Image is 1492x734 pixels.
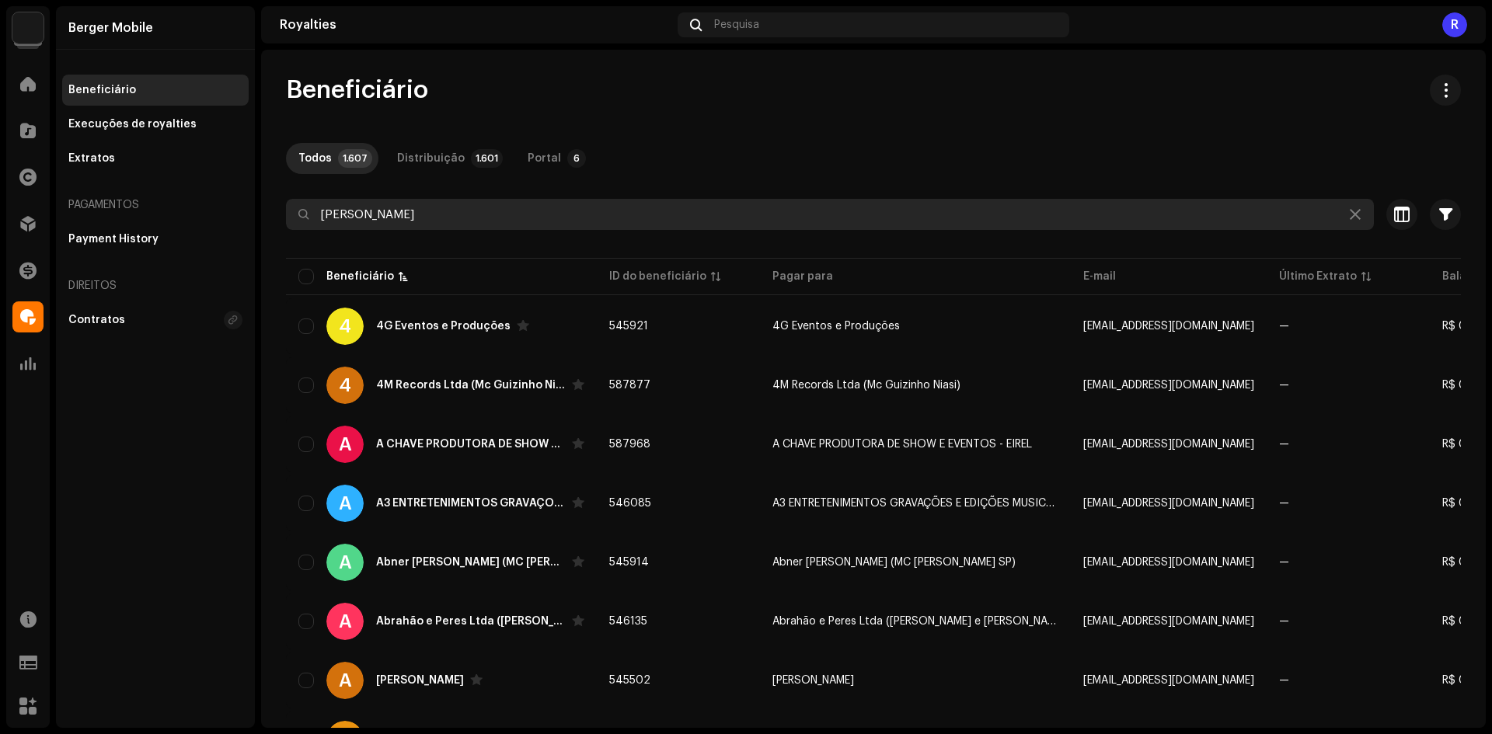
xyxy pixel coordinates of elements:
div: A CHAVE PRODUTORA DE SHOW E EVENTOS - EIREL [376,439,566,450]
span: 587877 [609,380,650,391]
span: dashboard+1150@bergermobile.com.br [1083,321,1254,332]
span: R$ 0,00 [1442,557,1483,568]
span: 587968 [609,439,650,450]
re-m-nav-item: Extratos [62,143,249,174]
span: — [1279,498,1289,509]
div: Último Extrato [1279,269,1357,284]
div: A [326,544,364,581]
span: 4G Eventos e Produções [772,321,900,332]
span: Pesquisa [714,19,759,31]
div: A [326,662,364,699]
input: Pesquisa [286,199,1374,230]
span: 546085 [609,498,651,509]
span: dashboard+151@bergermobile.com.br [1083,675,1254,686]
p-badge: 1.607 [338,149,372,168]
span: — [1279,557,1289,568]
div: Adailton Ferreira Campos [376,675,464,686]
span: 545502 [609,675,650,686]
div: Beneficiário [68,84,136,96]
div: Distribuição [397,143,465,174]
div: Todos [298,143,332,174]
div: A [326,426,364,463]
span: — [1279,675,1289,686]
div: 4M Records Ltda (Mc Guizinho Niasi) [376,380,566,391]
re-m-nav-item: Contratos [62,304,249,336]
span: dashboard+161996@bergermobile.com.br [1083,439,1254,450]
span: R$ 0,00 [1442,616,1483,627]
re-a-nav-header: Pagamentos [62,186,249,224]
div: A [326,603,364,640]
div: Balanço [1442,269,1487,284]
div: R [1442,12,1467,37]
span: 545914 [609,557,649,568]
div: Abrahão e Peres Ltda (Tyago e Gabriel) [376,616,566,627]
span: 545921 [609,321,648,332]
span: Abner Pantaleão Hilário da Silva (MC Cabrall SP) [772,557,1016,568]
span: — [1279,439,1289,450]
div: 4 [326,367,364,404]
span: R$ 0,00 [1442,498,1483,509]
div: Contratos [68,314,125,326]
div: Portal [528,143,561,174]
div: Royalties [280,19,671,31]
span: dashboard+161997@bergermobile.com.br [1083,616,1254,627]
div: ID do beneficiário [609,269,706,284]
div: Payment History [68,233,159,245]
re-a-nav-header: Direitos [62,267,249,304]
span: — [1279,321,1289,332]
div: A3 ENTRETENIMENTOS GRAVAÇÕES E EDIÇÕES MUSICAIS / Betinho Ferraz [376,498,566,509]
div: 4G Eventos e Produções [376,321,511,332]
span: R$ 0,00 [1442,675,1483,686]
span: Beneficiário [286,75,428,106]
span: dashboard+1197@bergermobile.com.br [1083,557,1254,568]
re-m-nav-item: Beneficiário [62,75,249,106]
span: Adailton Ferreira Campos [772,675,854,686]
span: — [1279,380,1289,391]
span: R$ 0,00 [1442,321,1483,332]
div: A [326,485,364,522]
span: R$ 0,00 [1442,439,1483,450]
span: 4M Records Ltda (Mc Guizinho Niasi) [772,380,960,391]
div: Extratos [68,152,115,165]
p-badge: 1.601 [471,149,503,168]
span: — [1279,616,1289,627]
div: 4 [326,308,364,345]
span: 546135 [609,616,647,627]
img: 70c0b94c-19e5-4c8c-a028-e13e35533bab [12,12,44,43]
span: A3 ENTRETENIMENTOS GRAVAÇÕES E EDIÇÕES MUSICAIS / Betinho Ferraz [772,498,1156,509]
div: Abner Pantaleão Hilário da Silva (MC Cabrall SP) [376,557,566,568]
span: dashboard+161881@bergermobile.com.br [1083,498,1254,509]
div: Execuções de royalties [68,118,197,130]
span: Abrahão e Peres Ltda (Tyago e Gabriel) [772,616,1069,627]
span: R$ 0,00 [1442,380,1483,391]
re-m-nav-item: Payment History [62,224,249,255]
re-m-nav-item: Execuções de royalties [62,109,249,140]
div: Beneficiário [326,269,394,284]
span: dashboard+162955@bergermobile.com.br [1083,380,1254,391]
span: A CHAVE PRODUTORA DE SHOW E EVENTOS - EIREL [772,439,1032,450]
p-badge: 6 [567,149,586,168]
